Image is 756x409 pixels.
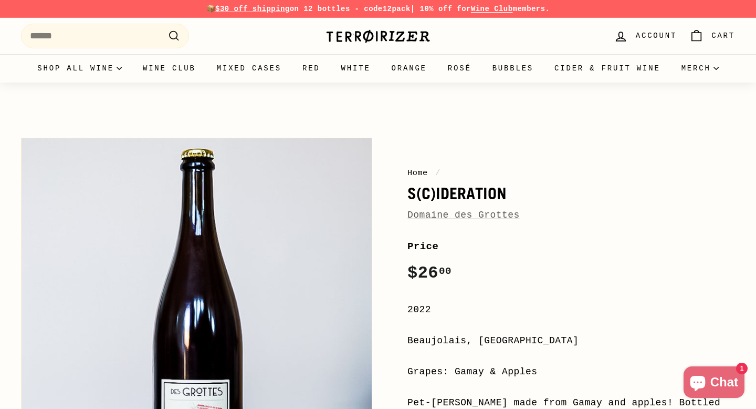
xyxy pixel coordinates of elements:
span: / [433,168,443,178]
div: Beaujolais, [GEOGRAPHIC_DATA] [407,333,735,349]
span: $30 off shipping [215,5,290,13]
a: Cart [683,21,741,52]
a: Home [407,168,428,178]
a: Mixed Cases [206,54,292,83]
span: $26 [407,263,451,283]
a: Red [292,54,331,83]
summary: Shop all wine [27,54,132,83]
span: Account [636,30,677,42]
a: Domaine des Grottes [407,210,520,220]
a: Orange [381,54,437,83]
a: White [331,54,381,83]
h1: S(c)ideration [407,185,735,202]
a: Wine Club [132,54,206,83]
inbox-online-store-chat: Shopify online store chat [680,366,748,401]
p: 📦 on 12 bottles - code | 10% off for members. [21,3,735,15]
a: Rosé [437,54,482,83]
span: Cart [711,30,735,42]
a: Cider & Fruit Wine [544,54,671,83]
summary: Merch [671,54,729,83]
a: Bubbles [482,54,544,83]
a: Wine Club [471,5,513,13]
div: Grapes: Gamay & Apples [407,364,735,380]
label: Price [407,239,735,254]
sup: 00 [439,265,451,277]
nav: breadcrumbs [407,167,735,179]
div: 2022 [407,302,735,318]
strong: 12pack [383,5,411,13]
a: Account [607,21,683,52]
